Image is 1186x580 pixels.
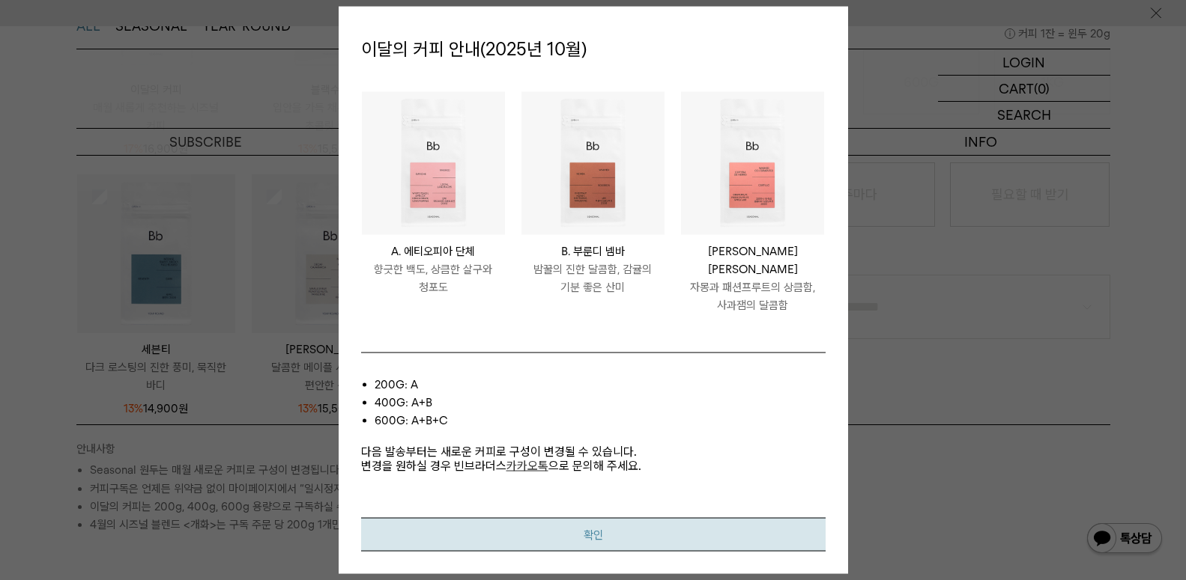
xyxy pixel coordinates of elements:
[521,92,665,235] img: #285
[375,394,826,412] li: 400g: A+B
[362,260,505,296] p: 향긋한 백도, 상큼한 살구와 청포도
[362,242,505,260] p: A. 에티오피아 단체
[521,260,665,296] p: 밤꿀의 진한 달콤함, 감귤의 기분 좋은 산미
[361,28,826,69] p: 이달의 커피 안내(2025년 10월)
[681,242,824,278] p: [PERSON_NAME] [PERSON_NAME]
[506,459,548,473] a: 카카오톡
[681,278,824,314] p: 자몽과 패션프루트의 상큼함, 사과잼의 달콤함
[375,412,826,430] li: 600g: A+B+C
[681,92,824,235] img: #285
[521,242,665,260] p: B. 부룬디 넴바
[361,518,826,552] button: 확인
[362,92,505,235] img: #285
[361,430,826,473] p: 다음 발송부터는 새로운 커피로 구성이 변경될 수 있습니다. 변경을 원하실 경우 빈브라더스 으로 문의해 주세요.
[375,376,826,394] li: 200g: A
